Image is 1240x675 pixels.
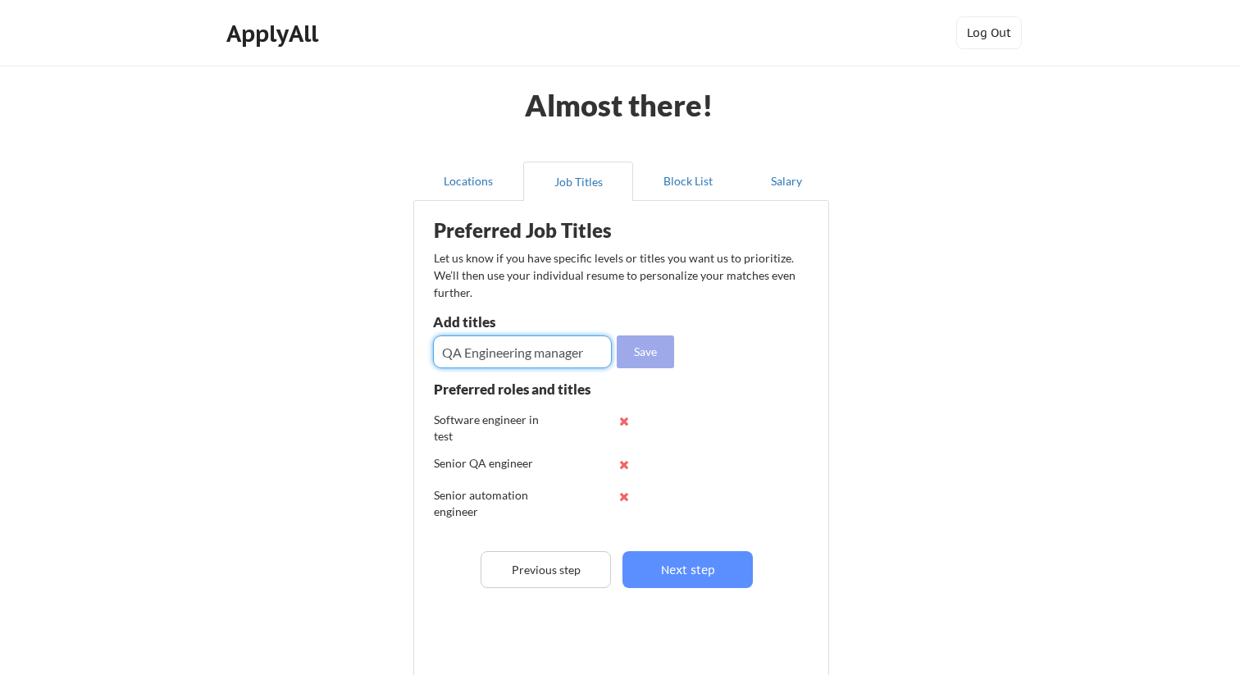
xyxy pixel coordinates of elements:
[481,551,611,588] button: Previous step
[434,531,541,563] div: Lead automation engineer
[226,20,323,48] div: ApplyAll
[434,487,541,519] div: Senior automation engineer
[434,455,541,472] div: Senior QA engineer
[434,221,641,240] div: Preferred Job Titles
[434,249,797,301] div: Let us know if you have specific levels or titles you want us to prioritize. We’ll then use your ...
[622,551,753,588] button: Next step
[434,382,611,396] div: Preferred roles and titles
[433,335,612,368] input: E.g. Senior Product Manager
[743,162,829,201] button: Salary
[413,162,523,201] button: Locations
[434,412,541,444] div: Software engineer in test
[617,335,674,368] button: Save
[633,162,743,201] button: Block List
[523,162,633,201] button: Job Titles
[505,90,734,120] div: Almost there!
[433,315,608,329] div: Add titles
[956,16,1022,49] button: Log Out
